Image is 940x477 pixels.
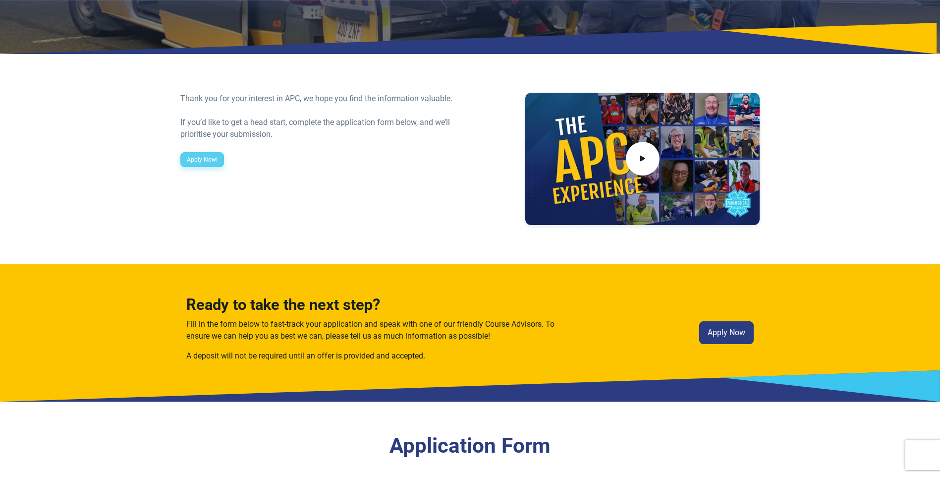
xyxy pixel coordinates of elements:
[186,350,561,362] p: A deposit will not be required until an offer is provided and accepted.
[180,152,224,167] a: Apply Now!
[180,93,464,105] div: Thank you for your interest in APC, we hope you find the information valuable.
[186,296,561,314] h3: Ready to take the next step?
[180,117,464,140] div: If you’d like to get a head start, complete the application form below, and we’ll prioritise your...
[389,433,551,458] a: Application Form
[699,321,754,344] a: Apply Now
[186,318,561,342] p: Fill in the form below to fast-track your application and speak with one of our friendly Course A...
